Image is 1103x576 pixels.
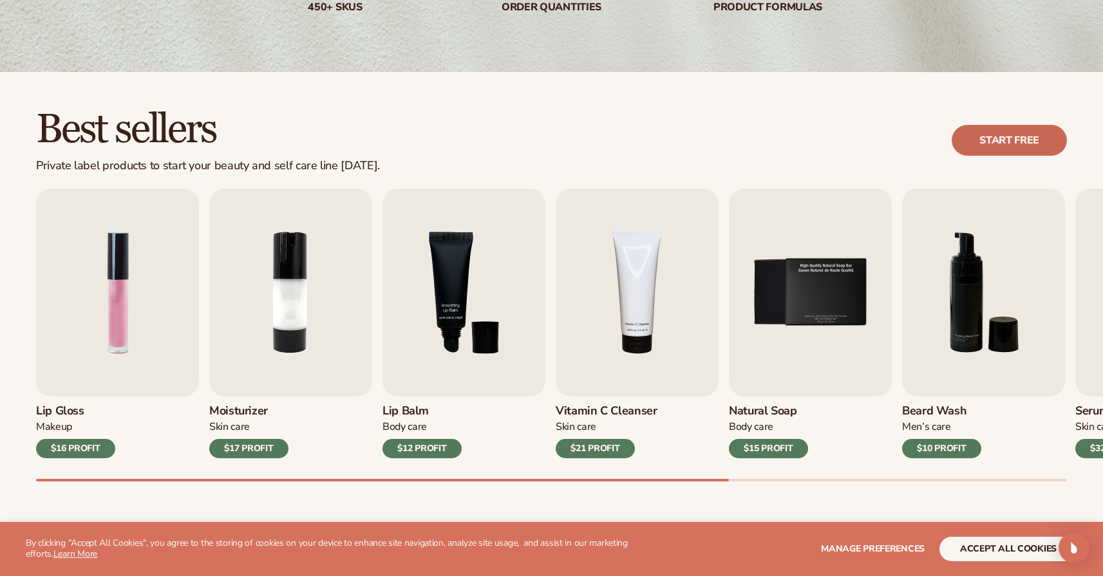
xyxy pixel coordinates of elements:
[382,420,462,434] div: Body Care
[36,420,115,434] div: Makeup
[821,543,925,555] span: Manage preferences
[729,189,892,458] a: 5 / 9
[952,125,1067,156] a: Start free
[902,439,981,458] div: $10 PROFIT
[382,189,545,458] a: 3 / 9
[556,189,719,458] a: 4 / 9
[382,439,462,458] div: $12 PROFIT
[729,439,808,458] div: $15 PROFIT
[556,439,635,458] div: $21 PROFIT
[902,420,981,434] div: Men’s Care
[556,404,657,418] h3: Vitamin C Cleanser
[209,420,288,434] div: Skin Care
[382,404,462,418] h3: Lip Balm
[939,537,1077,561] button: accept all cookies
[53,548,97,560] a: Learn More
[209,189,372,458] a: 2 / 9
[36,189,199,458] a: 1 / 9
[209,439,288,458] div: $17 PROFIT
[821,537,925,561] button: Manage preferences
[36,404,115,418] h3: Lip Gloss
[729,404,808,418] h3: Natural Soap
[902,189,1065,458] a: 6 / 9
[36,108,380,151] h2: Best sellers
[729,420,808,434] div: Body Care
[902,404,981,418] h3: Beard Wash
[556,420,657,434] div: Skin Care
[36,439,115,458] div: $16 PROFIT
[36,159,380,173] div: Private label products to start your beauty and self care line [DATE].
[209,404,288,418] h3: Moisturizer
[26,538,651,560] p: By clicking "Accept All Cookies", you agree to the storing of cookies on your device to enhance s...
[1059,532,1089,563] div: Open Intercom Messenger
